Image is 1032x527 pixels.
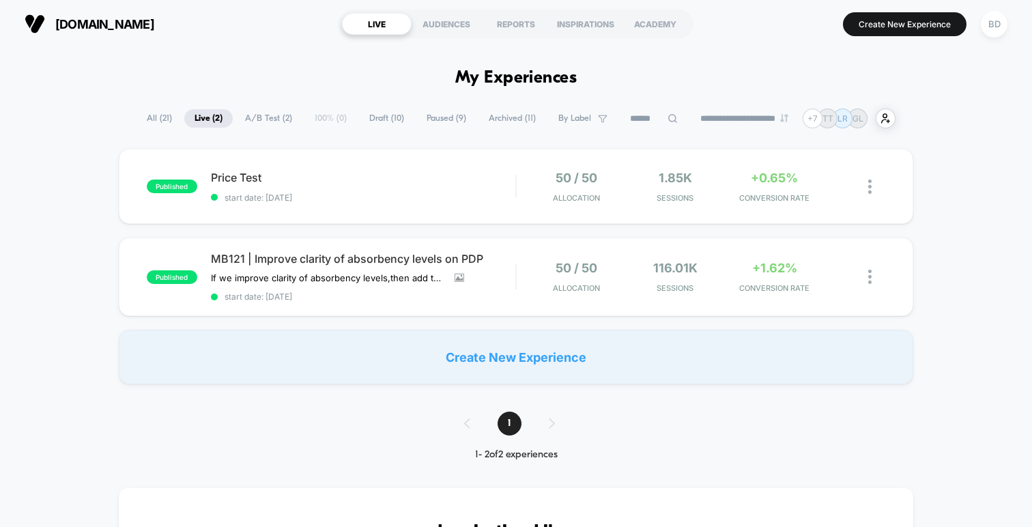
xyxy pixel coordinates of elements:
span: Price Test [211,171,515,184]
img: Visually logo [25,14,45,34]
span: By Label [558,113,591,124]
span: Sessions [629,283,721,293]
img: close [868,270,872,284]
span: [DOMAIN_NAME] [55,17,154,31]
div: REPORTS [481,13,551,35]
span: CONVERSION RATE [728,193,820,203]
div: AUDIENCES [412,13,481,35]
span: 1.85k [659,171,692,185]
p: GL [852,113,863,124]
span: +0.65% [751,171,798,185]
img: end [780,114,788,122]
span: Live ( 2 ) [184,109,233,128]
span: published [147,270,197,284]
span: Allocation [553,193,600,203]
img: close [868,180,872,194]
span: If we improve clarity of absorbency levels,then add to carts & CR will increase,because users are... [211,272,444,283]
div: LIVE [342,13,412,35]
span: All ( 21 ) [137,109,182,128]
span: 50 / 50 [556,171,597,185]
div: ACADEMY [620,13,690,35]
button: Create New Experience [843,12,966,36]
span: Archived ( 11 ) [478,109,546,128]
span: Sessions [629,193,721,203]
span: 1 [498,412,521,436]
div: INSPIRATIONS [551,13,620,35]
span: Paused ( 9 ) [416,109,476,128]
div: BD [981,11,1007,38]
span: A/B Test ( 2 ) [235,109,302,128]
div: + 7 [803,109,822,128]
h1: My Experiences [455,68,577,88]
span: Draft ( 10 ) [359,109,414,128]
div: Create New Experience [119,330,913,384]
span: start date: [DATE] [211,291,515,302]
button: [DOMAIN_NAME] [20,13,158,35]
span: 50 / 50 [556,261,597,275]
span: start date: [DATE] [211,193,515,203]
span: 116.01k [653,261,698,275]
span: CONVERSION RATE [728,283,820,293]
span: +1.62% [752,261,797,275]
p: TT [822,113,833,124]
span: MB121 | Improve clarity of absorbency levels on PDP [211,252,515,266]
div: 1 - 2 of 2 experiences [450,449,582,461]
span: published [147,180,197,193]
span: Allocation [553,283,600,293]
p: LR [837,113,848,124]
button: BD [977,10,1012,38]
